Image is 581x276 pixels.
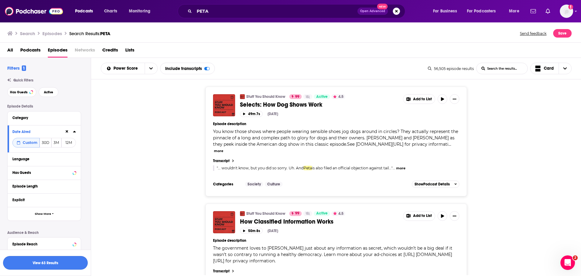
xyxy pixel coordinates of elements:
div: Explicit [12,198,72,202]
button: Open AdvancedNew [357,8,388,15]
span: ... [448,141,451,147]
h3: Search [20,31,35,36]
div: Include transcripts [160,63,215,74]
button: more [214,148,223,154]
div: Date Aired [12,130,61,134]
button: Episode Length [12,182,76,190]
button: 30D [40,138,51,148]
a: Transcript [213,159,459,163]
a: Show notifications dropdown [543,6,553,16]
h3: Categories [213,182,240,187]
div: Category [12,116,72,120]
button: Save [553,29,572,38]
span: 99 [295,211,299,217]
span: Quick Filters [13,78,33,82]
a: Stuff You Should Know [246,211,285,216]
h3: Episodes [42,31,62,36]
span: New [377,4,388,9]
h4: Transcript [213,159,230,163]
div: Episode Length [12,184,72,188]
button: open menu [429,6,464,16]
button: open menu [125,6,158,16]
button: Show More Button [450,211,459,221]
span: Episodes [48,45,67,58]
button: Show More [8,207,81,221]
span: Custom [23,140,38,145]
span: More [509,7,519,15]
div: [DATE] [268,229,278,233]
a: Credits [102,45,118,58]
button: Show profile menu [560,5,573,18]
button: Send feedback [518,29,548,38]
div: Episode Reach [12,242,71,246]
span: 99 [295,94,299,100]
a: Active [314,94,330,99]
img: Selects: How Dog Shows Work [213,94,235,116]
button: open menu [145,63,157,74]
span: Monitoring [129,7,150,15]
button: Choose View [530,63,572,74]
button: Show More Button [403,211,435,221]
span: Active [316,94,328,100]
img: Podchaser - Follow, Share and Rate Podcasts [5,5,63,17]
h2: Choose List sort [101,63,158,74]
span: Add to List [413,97,432,101]
a: 99 [289,94,302,99]
span: is also filed an official objection against tail... [312,166,391,170]
a: Culture [265,182,283,187]
a: Transcript [213,269,459,273]
svg: Add a profile image [568,5,573,9]
div: Search podcasts, credits, & more... [183,4,411,18]
span: Show Podcast Details [415,182,450,186]
button: 4.5 [331,94,345,99]
span: ... [392,166,395,170]
a: Society [245,182,263,187]
button: 4.5 [331,211,345,216]
a: Stuff You Should Know [246,94,285,99]
a: Stuff You Should Know [240,211,245,216]
span: Selects: How Dog Shows Work [240,101,322,108]
span: Logged in as WesBurdett [560,5,573,18]
a: All [7,45,13,58]
button: Show More Button [403,95,435,104]
a: Show notifications dropdown [528,6,538,16]
button: Has Guests [7,87,36,97]
div: Has Guests [12,171,71,175]
a: Selects: How Dog Shows Work [240,101,399,108]
span: You know those shows where people wearing sensible shoes jog dogs around in circles? They actuall... [213,129,458,147]
button: Show More Button [450,94,459,104]
h4: Episode description [213,122,459,126]
a: How Classified Information Works [240,218,399,225]
p: Audience & Reach [7,231,81,235]
span: How Classified Information Works [240,218,333,225]
div: Language [12,157,72,161]
a: 99 [289,211,302,216]
span: Add to List [413,214,432,218]
h2: Filters [7,65,26,71]
span: Lists [125,45,134,58]
span: Active [316,211,328,217]
span: For Business [433,7,457,15]
span: Charts [104,7,117,15]
button: View 63 Results [3,256,88,270]
img: How Classified Information Works [213,211,235,233]
button: Episode Reach [12,240,76,248]
a: Active [314,211,330,216]
span: 1 [22,65,26,71]
div: 56,505 episode results [428,66,474,71]
span: Open Advanced [360,10,385,13]
span: Show More [35,212,51,216]
button: 12M [61,138,76,148]
span: Networks [75,45,95,58]
span: Peta [304,166,312,170]
span: Power Score [113,66,140,71]
iframe: Intercom live chat [560,255,575,270]
button: Language [12,155,76,163]
span: Podcasts [75,7,93,15]
h4: Transcript [213,269,230,273]
span: Has Guests [10,91,28,94]
button: open menu [505,6,527,16]
a: "... wouldn't know, but you did so sorry. Uh. AndPetais also filed an official objection against ... [217,166,392,170]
